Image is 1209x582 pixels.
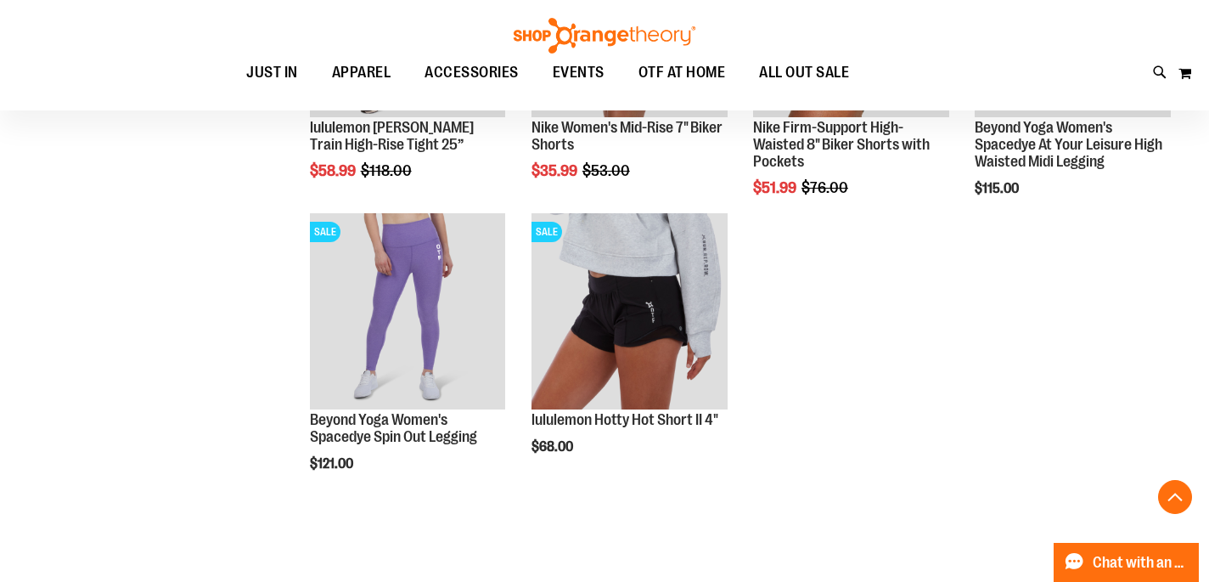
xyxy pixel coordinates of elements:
span: SALE [310,222,340,242]
span: Chat with an Expert [1093,555,1189,571]
span: $53.00 [582,162,633,179]
img: Product image for lululemon Hotty Hot Short II 4" [531,213,728,410]
img: Product image for Beyond Yoga Womens Spacedye Spin Out Legging [310,213,506,410]
a: Product image for lululemon Hotty Hot Short II 4"SALE [531,213,728,412]
span: $76.00 [801,179,851,196]
a: lululemon [PERSON_NAME] Train High-Rise Tight 25” [310,119,474,153]
span: EVENTS [553,54,604,92]
span: APPAREL [332,54,391,92]
div: product [523,205,736,498]
span: JUST IN [246,54,298,92]
button: Back To Top [1158,480,1192,514]
a: lululemon Hotty Hot Short II 4" [531,411,718,428]
span: $118.00 [361,162,414,179]
span: OTF AT HOME [638,54,726,92]
a: Beyond Yoga Women's Spacedye At Your Leisure High Waisted Midi Legging [975,119,1162,170]
a: Nike Firm-Support High-Waisted 8" Biker Shorts with Pockets [753,119,930,170]
span: ALL OUT SALE [759,54,849,92]
span: ACCESSORIES [425,54,519,92]
div: product [301,205,515,514]
span: SALE [531,222,562,242]
a: Product image for Beyond Yoga Womens Spacedye Spin Out LeggingSALE [310,213,506,412]
span: $35.99 [531,162,580,179]
span: $115.00 [975,181,1021,196]
a: Nike Women's Mid-Rise 7" Biker Shorts [531,119,723,153]
a: Beyond Yoga Women's Spacedye Spin Out Legging [310,411,477,445]
span: $68.00 [531,439,576,455]
button: Chat with an Expert [1054,543,1200,582]
span: $51.99 [753,179,799,196]
span: $121.00 [310,456,356,472]
span: $58.99 [310,162,358,179]
img: Shop Orangetheory [511,18,698,54]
